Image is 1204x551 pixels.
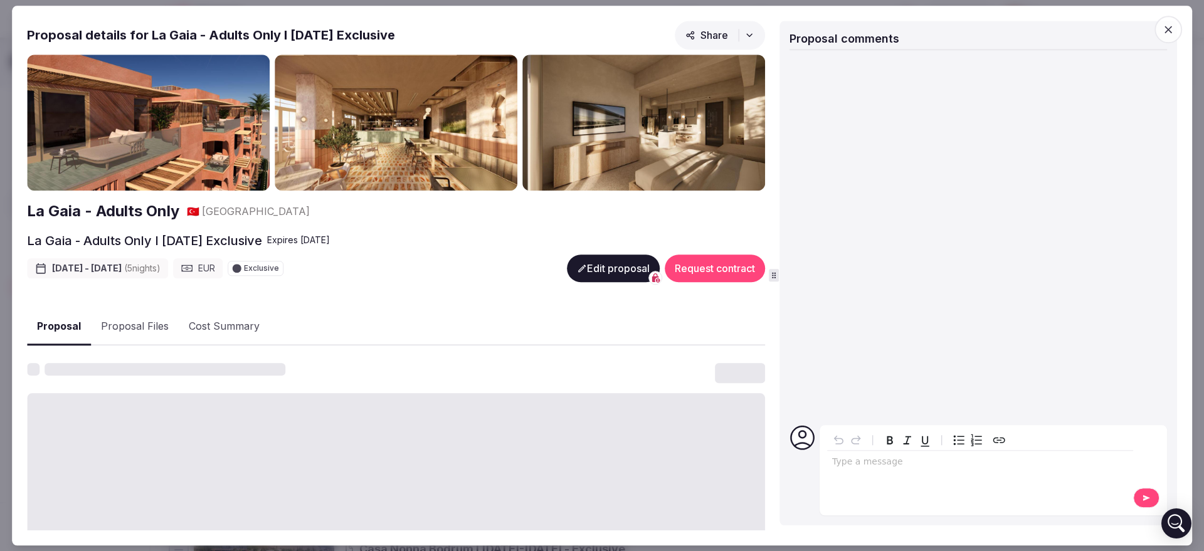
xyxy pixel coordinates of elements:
[950,431,968,449] button: Bulleted list
[124,263,161,273] span: ( 5 night s )
[91,309,179,345] button: Proposal Files
[675,21,765,50] button: Share
[52,262,161,275] span: [DATE] - [DATE]
[187,204,199,218] button: 🇹🇷
[179,309,270,345] button: Cost Summary
[881,431,899,449] button: Bold
[187,205,199,218] span: 🇹🇷
[173,258,223,278] div: EUR
[990,431,1008,449] button: Create link
[950,431,985,449] div: toggle group
[202,204,310,218] span: [GEOGRAPHIC_DATA]
[968,431,985,449] button: Numbered list
[916,431,934,449] button: Underline
[827,451,1133,476] div: editable markdown
[27,232,262,249] h2: La Gaia - Adults Only I [DATE] Exclusive
[27,55,270,191] img: Gallery photo 1
[244,265,279,272] span: Exclusive
[899,431,916,449] button: Italic
[522,55,765,191] img: Gallery photo 3
[27,26,395,44] h2: Proposal details for La Gaia - Adults Only I [DATE] Exclusive
[665,255,765,282] button: Request contract
[789,32,899,45] span: Proposal comments
[275,55,517,191] img: Gallery photo 2
[567,255,660,282] button: Edit proposal
[685,29,728,41] span: Share
[27,308,91,345] button: Proposal
[267,234,330,246] div: Expire s [DATE]
[27,201,179,222] a: La Gaia - Adults Only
